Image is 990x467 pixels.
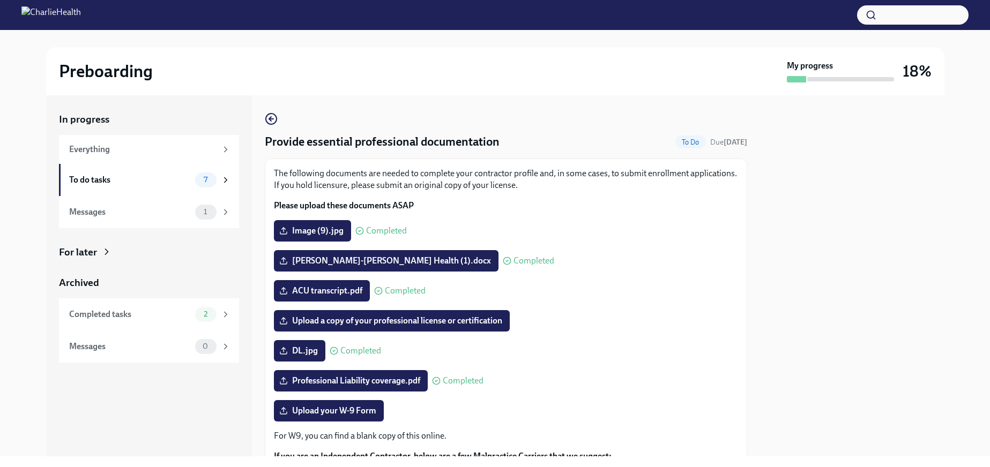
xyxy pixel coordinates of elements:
span: [PERSON_NAME]-[PERSON_NAME] Health (1).docx [281,255,491,266]
span: Upload your W-9 Form [281,405,376,416]
a: Archived [59,276,239,290]
span: DL.jpg [281,345,318,356]
a: Messages1 [59,196,239,228]
span: 0 [196,342,214,350]
span: Completed [443,376,483,385]
h4: Provide essential professional documentation [265,134,500,150]
a: In progress [59,112,239,126]
a: For later [59,245,239,259]
span: Completed [513,257,554,265]
label: Upload your W-9 Form [274,400,384,421]
label: DL.jpg [274,340,325,361]
strong: [DATE] [724,138,747,147]
span: Completed [340,347,381,355]
span: September 17th, 2025 08:00 [710,137,747,147]
span: 1 [197,208,213,216]
div: For later [59,245,97,259]
div: Messages [69,341,191,352]
div: To do tasks [69,174,191,186]
a: To do tasks7 [59,164,239,196]
div: Messages [69,206,191,218]
a: Messages0 [59,330,239,363]
span: Image (9).jpg [281,225,344,236]
span: ACU transcript.pdf [281,285,362,296]
a: Everything [59,135,239,164]
p: The following documents are needed to complete your contractor profile and, in some cases, to sub... [274,168,738,191]
img: CharlieHealth [21,6,81,24]
span: 7 [197,176,214,184]
span: To Do [675,138,706,146]
label: Professional Liability coverage.pdf [274,370,428,391]
label: [PERSON_NAME]-[PERSON_NAME] Health (1).docx [274,250,498,272]
span: Completed [366,227,407,235]
span: Upload a copy of your professional license or certification [281,315,502,326]
strong: My progress [787,60,833,72]
label: ACU transcript.pdf [274,280,370,302]
label: Image (9).jpg [274,220,351,242]
label: Upload a copy of your professional license or certification [274,310,510,332]
span: Completed [385,287,426,295]
p: For W9, you can find a blank copy of this online. [274,430,738,442]
span: Due [710,138,747,147]
div: Completed tasks [69,308,191,320]
strong: If you are an Independent Contractor, below are a few Malpractice Carriers that we suggest: [274,451,612,461]
span: Professional Liability coverage.pdf [281,375,420,386]
a: Completed tasks2 [59,298,239,330]
h2: Preboarding [59,61,153,82]
div: Everything [69,144,217,155]
strong: Please upload these documents ASAP [274,200,414,210]
span: 2 [197,310,214,318]
h3: 18% [903,62,932,81]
